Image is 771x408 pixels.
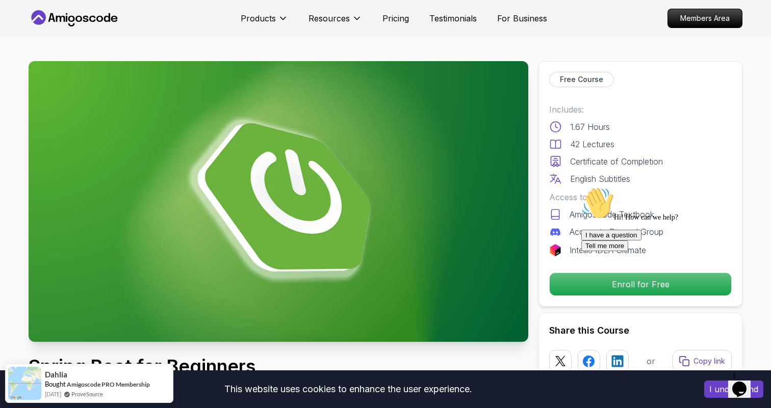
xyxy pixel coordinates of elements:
[45,380,66,388] span: Bought
[570,244,646,256] p: IntelliJ IDEA Ultimate
[667,9,742,28] a: Members Area
[570,173,630,185] p: English Subtitles
[549,191,732,203] p: Access to:
[241,12,276,24] p: Products
[549,244,561,256] img: jetbrains logo
[71,390,103,398] a: ProveSource
[382,12,409,24] a: Pricing
[4,31,101,38] span: Hi! How can we help?
[4,4,188,68] div: 👋Hi! How can we help?I have a questionTell me more
[560,74,603,85] p: Free Course
[497,12,547,24] a: For Business
[67,380,150,388] a: Amigoscode PRO Membership
[550,273,731,295] p: Enroll for Free
[309,12,350,24] p: Resources
[4,58,51,68] button: Tell me more
[570,138,614,150] p: 42 Lectures
[4,47,64,58] button: I have a question
[570,155,663,168] p: Certificate of Completion
[45,390,61,398] span: [DATE]
[549,323,732,338] h2: Share this Course
[549,103,732,116] p: Includes:
[728,367,761,398] iframe: chat widget
[29,61,528,342] img: spring-boot-for-beginners_thumbnail
[570,121,610,133] p: 1.67 Hours
[29,356,396,376] h1: Spring Boot for Beginners
[570,208,654,221] p: AmigosCode Textbook
[8,378,689,400] div: This website uses cookies to enhance the user experience.
[549,273,732,296] button: Enroll for Free
[45,370,67,379] span: Dahlia
[577,183,761,362] iframe: chat widget
[429,12,477,24] a: Testimonials
[241,12,288,33] button: Products
[309,12,362,33] button: Resources
[704,380,763,398] button: Accept cookies
[4,4,37,37] img: :wave:
[570,226,663,238] p: Access to Discord Group
[8,367,41,400] img: provesource social proof notification image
